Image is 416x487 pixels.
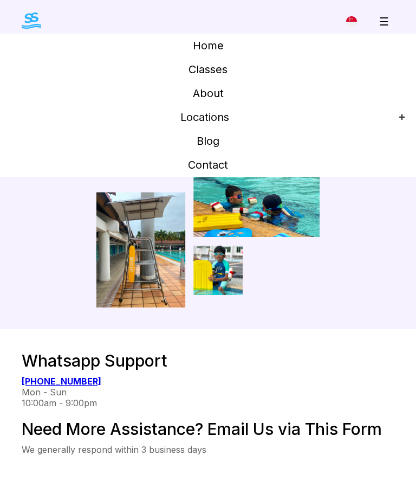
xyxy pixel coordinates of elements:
div: 10:00am - 9:00pm [22,398,394,408]
div: Need More Assistance? Email Us via This Form [22,419,394,439]
a: Home [11,34,405,57]
a: Locations [11,105,399,129]
img: Singapore [346,16,357,27]
span: ☰ [374,10,394,34]
div: [GEOGRAPHIC_DATA] [340,10,363,33]
a: Contact [11,153,405,177]
button: + [399,111,405,124]
button: Toggle Menu [374,10,394,34]
div: We generally respond within 3 business days [22,444,394,455]
img: Swimming Classes [96,149,320,307]
a: Blog [11,129,405,153]
div: Mon - Sun [22,387,394,398]
div: Whatsapp Support [22,351,394,370]
a: Classes [11,57,405,81]
a: [PHONE_NUMBER] [22,376,101,387]
a: About [11,81,405,105]
img: The Swim Starter Logo [22,12,41,29]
